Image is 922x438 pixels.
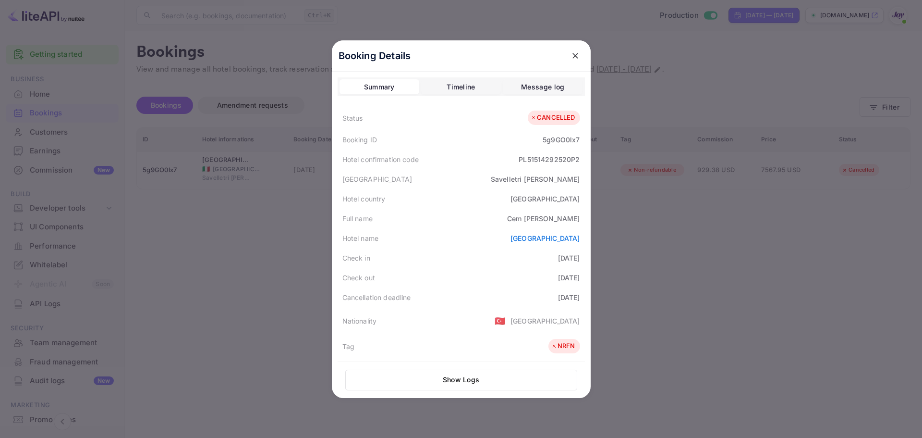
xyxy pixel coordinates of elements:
div: [GEOGRAPHIC_DATA] [342,174,412,184]
div: Status [342,113,363,123]
button: Summary [340,79,419,95]
div: PL51514292520P2 [519,154,580,164]
button: Show Logs [345,370,577,390]
div: [DATE] [558,273,580,283]
button: close [567,47,584,64]
p: Booking Details [339,49,411,63]
span: United States [495,312,506,329]
div: Message log [521,81,564,93]
div: Check in [342,253,370,263]
a: [GEOGRAPHIC_DATA] [510,234,580,242]
button: Timeline [421,79,501,95]
div: Booking ID [342,135,377,145]
div: 5g9GO0lx7 [543,135,580,145]
div: Cem [PERSON_NAME] [507,213,580,224]
div: Summary [364,81,395,93]
div: [DATE] [558,292,580,302]
div: Savelletri [PERSON_NAME] [491,174,580,184]
div: Hotel country [342,194,386,204]
div: [GEOGRAPHIC_DATA] [510,316,580,326]
div: Tag [342,341,354,351]
div: Timeline [447,81,475,93]
div: NRFN [551,341,575,351]
div: Cancellation deadline [342,292,411,302]
div: Hotel confirmation code [342,154,419,164]
div: CANCELLED [530,113,575,123]
div: Check out [342,273,375,283]
div: Nationality [342,316,377,326]
div: [DATE] [558,253,580,263]
div: Hotel name [342,233,379,243]
button: Message log [503,79,582,95]
div: [GEOGRAPHIC_DATA] [510,194,580,204]
div: Full name [342,213,373,224]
